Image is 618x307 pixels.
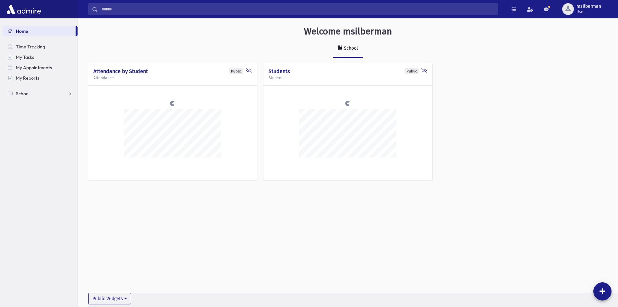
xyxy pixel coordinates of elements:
[93,68,252,74] h4: Attendance by Student
[3,52,78,62] a: My Tasks
[576,4,601,9] span: msilberman
[343,45,358,51] div: School
[16,75,39,81] span: My Reports
[3,73,78,83] a: My Reports
[5,3,42,16] img: AdmirePro
[16,91,30,96] span: School
[229,68,243,74] div: Public
[98,3,498,15] input: Search
[16,65,52,70] span: My Appointments
[3,62,78,73] a: My Appointments
[269,68,427,74] h4: Students
[16,28,28,34] span: Home
[88,293,131,304] button: Public Widgets
[93,76,252,80] h5: Attendance
[16,54,34,60] span: My Tasks
[333,40,363,58] a: School
[304,26,392,37] h3: Welcome msilberman
[405,68,419,74] div: Public
[16,44,45,50] span: Time Tracking
[3,88,78,99] a: School
[3,42,78,52] a: Time Tracking
[269,76,427,80] h5: Students
[576,9,601,14] span: User
[3,26,76,36] a: Home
